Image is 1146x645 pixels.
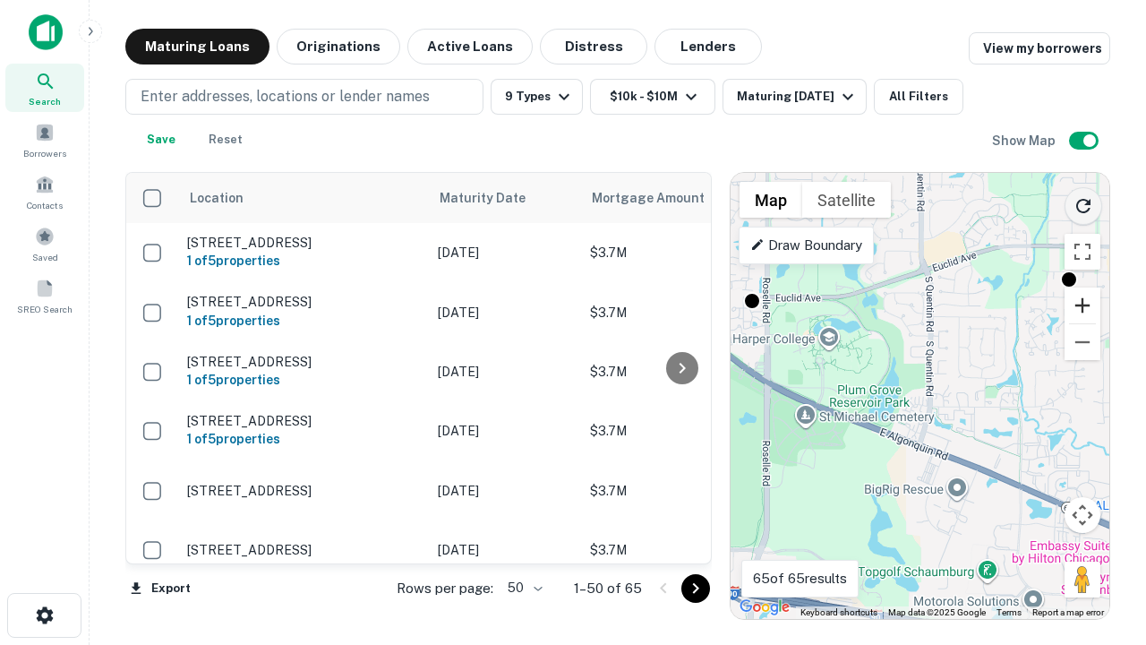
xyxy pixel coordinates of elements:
span: Mortgage Amount [592,187,728,209]
a: Saved [5,219,84,268]
iframe: Chat Widget [1056,502,1146,588]
a: Report a map error [1032,607,1104,617]
p: 1–50 of 65 [574,578,642,599]
p: $3.7M [590,421,769,441]
img: Google [735,596,794,619]
button: Zoom out [1065,324,1100,360]
span: Location [189,187,244,209]
p: $3.7M [590,540,769,560]
button: Originations [277,29,400,64]
button: Maturing [DATE] [723,79,867,115]
h6: 1 of 5 properties [187,251,420,271]
p: [DATE] [438,421,572,441]
button: $10k - $10M [590,79,715,115]
p: [DATE] [438,362,572,382]
p: [DATE] [438,481,572,501]
div: 50 [500,575,545,601]
p: [STREET_ADDRESS] [187,483,420,499]
p: $3.7M [590,362,769,382]
button: Go to next page [681,574,710,603]
th: Mortgage Amount [581,173,778,223]
h6: 1 of 5 properties [187,311,420,331]
span: SREO Search [17,302,73,316]
span: Borrowers [23,146,66,160]
p: $3.7M [590,303,769,322]
p: [STREET_ADDRESS] [187,294,420,310]
h6: 1 of 5 properties [187,370,420,390]
th: Location [178,173,429,223]
p: Rows per page: [397,578,493,599]
span: Saved [32,250,58,264]
button: Reset [197,122,254,158]
button: Export [125,575,195,602]
a: SREO Search [5,271,84,320]
div: Maturing [DATE] [737,86,859,107]
th: Maturity Date [429,173,581,223]
a: Contacts [5,168,84,216]
button: Keyboard shortcuts [800,606,877,619]
p: [STREET_ADDRESS] [187,542,420,558]
a: Terms (opens in new tab) [996,607,1022,617]
p: $3.7M [590,481,769,501]
p: [STREET_ADDRESS] [187,235,420,251]
p: [STREET_ADDRESS] [187,354,420,370]
p: [DATE] [438,540,572,560]
button: All Filters [874,79,963,115]
button: Show street map [740,182,802,218]
span: Map data ©2025 Google [888,607,986,617]
a: View my borrowers [969,32,1110,64]
button: Distress [540,29,647,64]
h6: 1 of 5 properties [187,429,420,449]
button: Save your search to get updates of matches that match your search criteria. [133,122,190,158]
span: Search [29,94,61,108]
button: Lenders [654,29,762,64]
button: Reload search area [1065,187,1102,225]
a: Open this area in Google Maps (opens a new window) [735,596,794,619]
p: [DATE] [438,303,572,322]
p: Draw Boundary [750,235,862,256]
div: 0 0 [731,173,1109,619]
button: Maturing Loans [125,29,269,64]
button: Enter addresses, locations or lender names [125,79,483,115]
span: Maturity Date [440,187,549,209]
button: Active Loans [407,29,533,64]
p: $3.7M [590,243,769,262]
button: Map camera controls [1065,497,1100,533]
a: Search [5,64,84,112]
button: 9 Types [491,79,583,115]
span: Contacts [27,198,63,212]
p: [STREET_ADDRESS] [187,413,420,429]
p: Enter addresses, locations or lender names [141,86,430,107]
p: [DATE] [438,243,572,262]
p: 65 of 65 results [753,568,847,589]
a: Borrowers [5,116,84,164]
button: Zoom in [1065,288,1100,323]
button: Show satellite imagery [802,182,891,218]
img: capitalize-icon.png [29,14,63,50]
button: Toggle fullscreen view [1065,234,1100,270]
h6: Show Map [992,131,1058,150]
